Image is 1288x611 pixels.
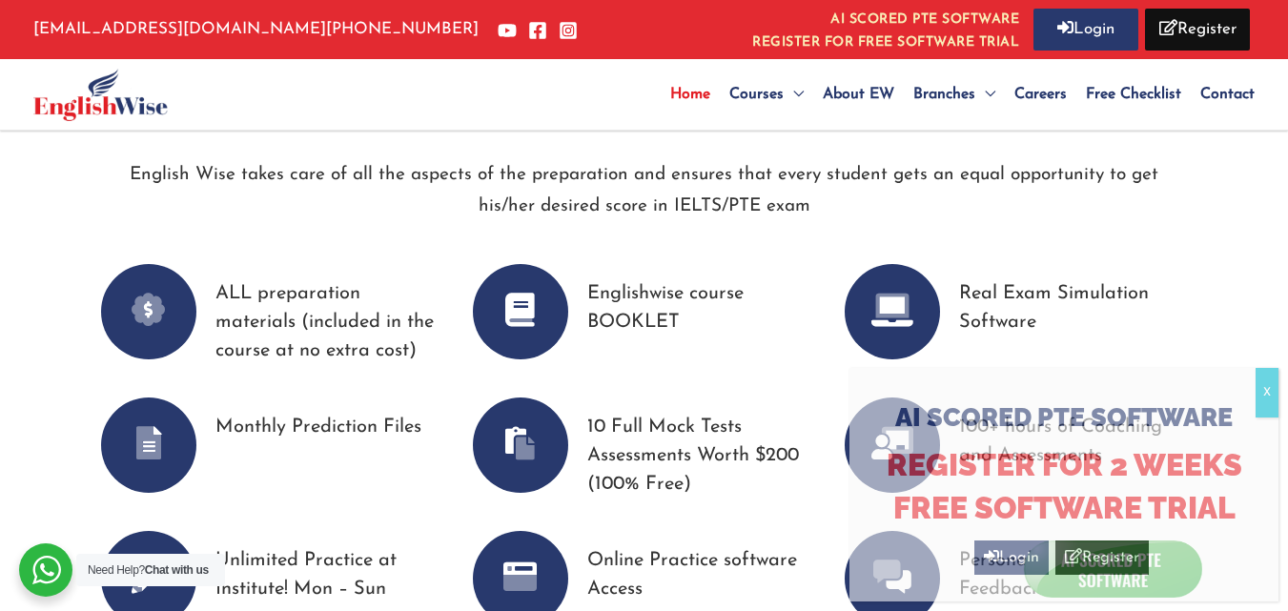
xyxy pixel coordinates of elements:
[559,21,578,40] a: Instagram
[101,279,444,365] p: ALL preparation materials (included in the course at no extra cost)
[670,87,710,102] span: Home
[1200,87,1255,102] span: Contact
[661,61,1255,128] nav: Site Navigation
[498,21,517,40] a: YouTube
[528,21,547,40] a: Facebook
[33,69,168,121] img: English Wise
[473,413,816,499] p: 10 Full Mock Tests Assessments Worth $200 (100% Free)
[33,21,326,37] a: [EMAIL_ADDRESS][DOMAIN_NAME]
[752,9,1019,50] a: REGISTER FOR FREE SOFTWARE TRIAL
[1033,9,1138,51] a: Login
[974,540,1049,575] a: Login
[1014,87,1067,102] span: Careers
[823,87,894,102] span: About EW
[881,399,1247,436] h4: AI SCORED PTE SOFTWARE
[1256,368,1278,418] button: Close
[881,435,1247,540] h3: REGISTER FOR 2 WEEKS FREE SOFTWARE TRIAL
[473,279,816,365] p: Englishwise course BOOKLET
[729,87,784,102] span: Courses
[752,9,1019,31] i: AI SCORED PTE SOFTWARE
[1055,540,1149,575] a: Register
[101,413,444,499] p: Monthly Prediction Files
[88,563,209,577] span: Need Help?
[1145,9,1250,51] a: Register
[845,279,1188,365] p: Real Exam Simulation Software
[1086,87,1181,102] span: Free Checklist
[845,413,1188,499] p: 100+ hours of Coaching and Assessments
[913,87,975,102] span: Branches
[101,159,1188,223] p: English Wise takes care of all the aspects of the preparation and ensures that every student gets...
[145,563,209,577] strong: Chat with us
[33,15,479,44] p: [PHONE_NUMBER]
